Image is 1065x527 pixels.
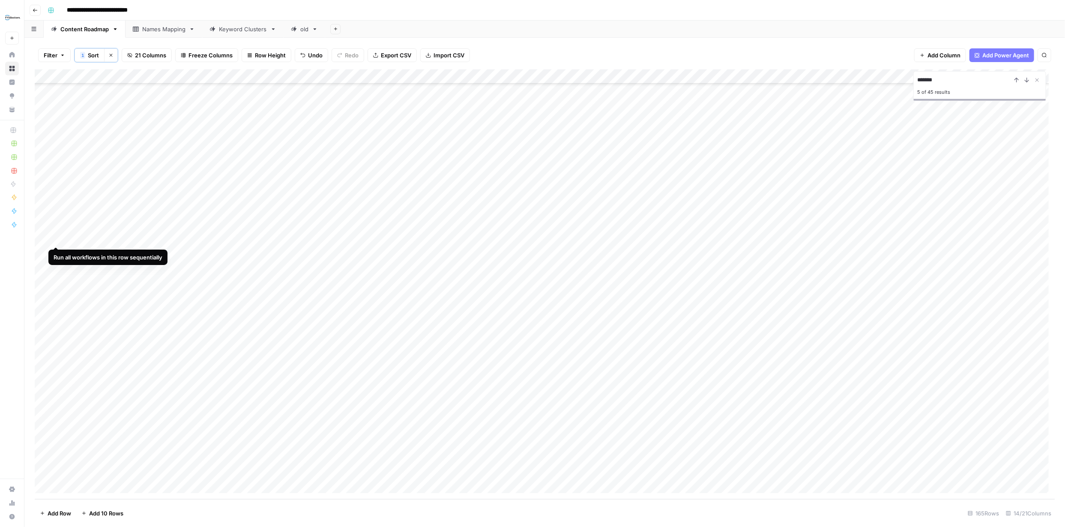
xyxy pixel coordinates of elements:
img: tab_domain_overview_orange.svg [25,50,32,57]
button: Add Power Agent [969,48,1034,62]
a: Opportunities [5,89,19,103]
span: Add Row [48,509,71,518]
div: Content Roadmap [60,25,109,33]
span: 1 [81,52,84,59]
div: 165 Rows [964,506,1002,520]
span: Sort [88,51,99,60]
button: Add Row [35,506,76,520]
a: Settings [5,482,19,496]
span: Row Height [255,51,286,60]
div: Names Mapping [142,25,185,33]
button: Previous Result [1011,75,1022,85]
button: Add 10 Rows [76,506,129,520]
span: Undo [308,51,323,60]
span: Import CSV [434,51,464,60]
button: Workspace: FYidoctors [5,7,19,28]
img: website_grey.svg [14,22,21,29]
span: Add Power Agent [982,51,1029,60]
span: Freeze Columns [188,51,233,60]
button: Add Column [914,48,966,62]
button: Undo [295,48,328,62]
span: 21 Columns [135,51,166,60]
button: Freeze Columns [175,48,238,62]
div: Run all workflows in this row sequentially [54,253,162,262]
div: Keywords by Traffic [96,51,141,56]
button: Import CSV [420,48,470,62]
button: Export CSV [368,48,417,62]
div: 5 of 45 results [917,87,1042,97]
div: 1 [80,52,85,59]
span: Export CSV [381,51,411,60]
div: v 4.0.25 [24,14,42,21]
button: Close Search [1032,75,1042,85]
span: Redo [345,51,359,60]
a: Names Mapping [126,21,202,38]
div: 14/21 Columns [1002,506,1055,520]
button: Redo [332,48,364,62]
img: logo_orange.svg [14,14,21,21]
a: Keyword Clusters [202,21,284,38]
a: Your Data [5,103,19,116]
button: Help + Support [5,510,19,524]
img: tab_keywords_by_traffic_grey.svg [87,50,93,57]
a: old [284,21,325,38]
button: Row Height [242,48,291,62]
div: Keyword Clusters [219,25,267,33]
div: Domain: [DOMAIN_NAME] [22,22,94,29]
span: Add 10 Rows [89,509,123,518]
button: Next Result [1022,75,1032,85]
img: FYidoctors Logo [5,10,21,25]
a: Content Roadmap [44,21,126,38]
a: Home [5,48,19,62]
a: Insights [5,75,19,89]
div: Domain Overview [34,51,77,56]
button: Filter [38,48,71,62]
span: Filter [44,51,57,60]
button: 21 Columns [122,48,172,62]
button: 1Sort [75,48,104,62]
a: Usage [5,496,19,510]
a: Browse [5,62,19,75]
span: Add Column [927,51,960,60]
div: old [300,25,308,33]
